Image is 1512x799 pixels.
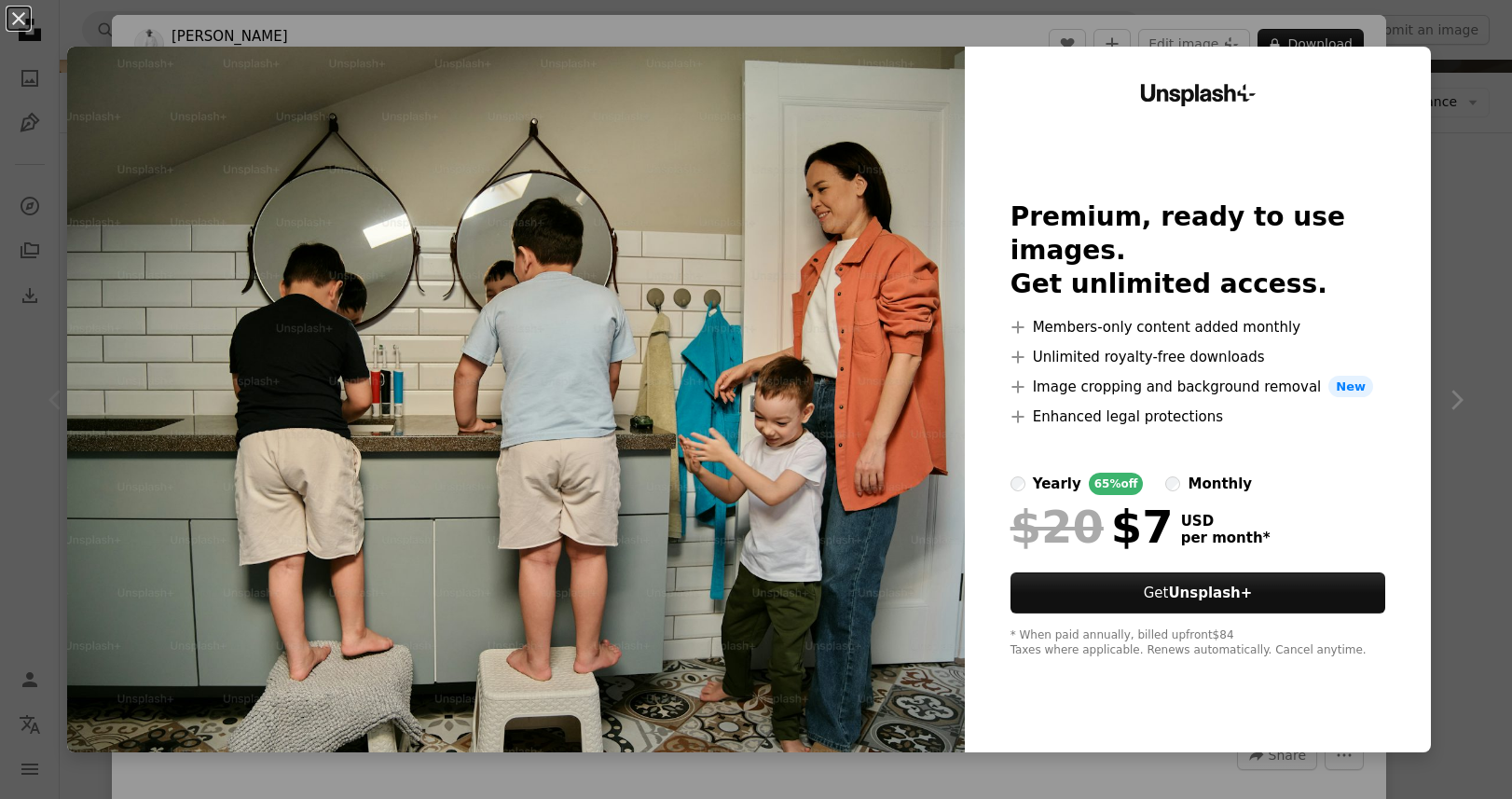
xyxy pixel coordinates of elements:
div: 65% off [1089,473,1144,495]
span: $20 [1010,503,1104,551]
li: Members-only content added monthly [1010,316,1386,338]
input: yearly65%off [1010,476,1025,491]
div: * When paid annually, billed upfront $84 Taxes where applicable. Renews automatically. Cancel any... [1010,628,1386,658]
button: GetUnsplash+ [1010,572,1386,613]
h2: Premium, ready to use images. Get unlimited access. [1010,200,1386,301]
div: monthly [1188,473,1252,495]
li: Image cropping and background removal [1010,376,1386,398]
span: New [1328,376,1373,398]
span: per month * [1181,530,1271,546]
strong: Unsplash+ [1168,585,1252,601]
div: $7 [1010,503,1174,551]
div: yearly [1033,473,1081,495]
input: monthly [1165,476,1180,491]
span: USD [1181,513,1271,530]
li: Unlimited royalty-free downloads [1010,346,1386,368]
li: Enhanced legal protections [1010,406,1386,428]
